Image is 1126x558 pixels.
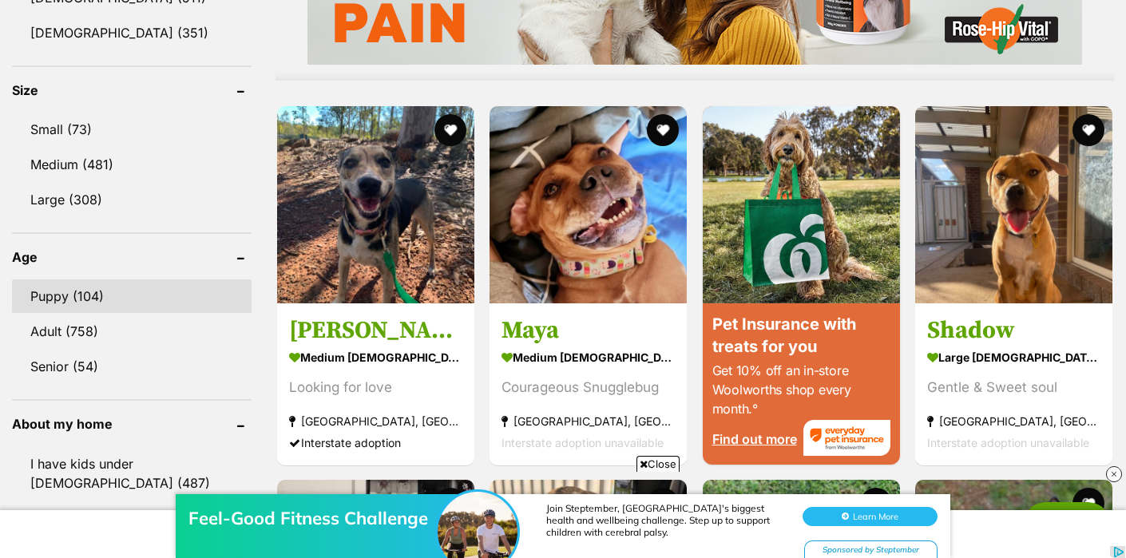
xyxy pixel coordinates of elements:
[502,376,675,398] div: Courageous Snugglebug
[188,45,444,67] div: Feel-Good Fitness Challenge
[12,279,252,313] a: Puppy (104)
[648,114,680,146] button: favourite
[927,435,1089,449] span: Interstate adoption unavailable
[927,410,1100,431] strong: [GEOGRAPHIC_DATA], [GEOGRAPHIC_DATA]
[927,376,1100,398] div: Gentle & Sweet soul
[12,16,252,49] a: [DEMOGRAPHIC_DATA] (351)
[289,315,462,345] h3: [PERSON_NAME]
[915,303,1112,465] a: Shadow large [DEMOGRAPHIC_DATA] Dog Gentle & Sweet soul [GEOGRAPHIC_DATA], [GEOGRAPHIC_DATA] Inte...
[927,345,1100,368] strong: large [DEMOGRAPHIC_DATA] Dog
[927,315,1100,345] h3: Shadow
[438,30,517,109] img: Feel-Good Fitness Challenge
[12,447,252,500] a: I have kids under [DEMOGRAPHIC_DATA] (487)
[12,183,252,216] a: Large (308)
[1106,466,1122,482] img: close_rtb.svg
[804,78,938,98] div: Sponsored by Steptember
[915,106,1112,303] img: Shadow - Mastiff x Staffordshire Bull Terrier Dog
[12,250,252,264] header: Age
[289,431,462,453] div: Interstate adoption
[12,350,252,383] a: Senior (54)
[434,114,466,146] button: favourite
[289,376,462,398] div: Looking for love
[502,435,664,449] span: Interstate adoption unavailable
[289,345,462,368] strong: medium [DEMOGRAPHIC_DATA] Dog
[289,410,462,431] strong: [GEOGRAPHIC_DATA], [GEOGRAPHIC_DATA]
[502,315,675,345] h3: Maya
[803,45,938,64] button: Learn More
[277,303,474,465] a: [PERSON_NAME] medium [DEMOGRAPHIC_DATA] Dog Looking for love [GEOGRAPHIC_DATA], [GEOGRAPHIC_DATA]...
[490,106,687,303] img: Maya - Staffordshire Bull Terrier Dog
[277,106,474,303] img: Janie - Australian Kelpie Dog
[12,113,252,146] a: Small (73)
[12,417,252,431] header: About my home
[12,148,252,181] a: Medium (481)
[502,410,675,431] strong: [GEOGRAPHIC_DATA], [GEOGRAPHIC_DATA]
[12,315,252,348] a: Adult (758)
[1072,114,1104,146] button: favourite
[636,456,680,472] span: Close
[546,40,786,76] div: Join Steptember, [GEOGRAPHIC_DATA]'s biggest health and wellbeing challenge. Step up to support c...
[490,303,687,465] a: Maya medium [DEMOGRAPHIC_DATA] Dog Courageous Snugglebug [GEOGRAPHIC_DATA], [GEOGRAPHIC_DATA] Int...
[12,83,252,97] header: Size
[502,345,675,368] strong: medium [DEMOGRAPHIC_DATA] Dog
